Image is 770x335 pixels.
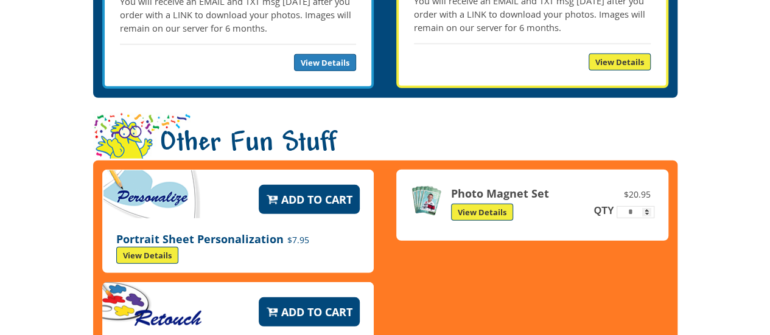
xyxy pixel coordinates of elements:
button: Add to Cart [259,297,360,326]
span: $20.95 [620,188,654,201]
a: View Details [589,54,651,71]
strong: Photo Magnet Set [451,186,549,201]
a: View Details [294,54,356,71]
label: QTY [593,205,614,216]
p: Portrait Sheet Personalization [116,232,360,264]
button: Add to Cart [259,185,360,214]
a: View Details [116,247,178,264]
img: Photo Magnet Set [410,185,442,216]
span: $7.95 [284,234,313,246]
a: View Details [451,204,513,221]
h1: Other Fun Stuff [93,113,677,176]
